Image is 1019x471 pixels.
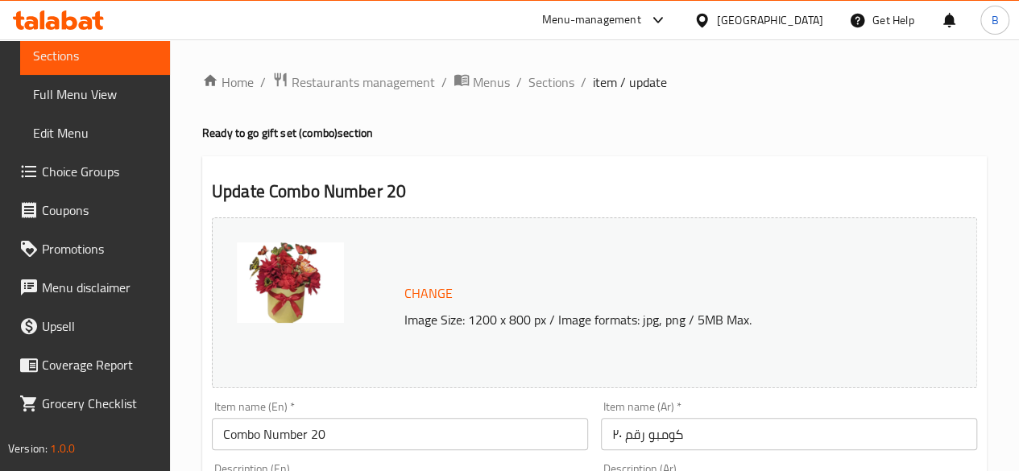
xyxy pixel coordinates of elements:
[581,72,586,92] li: /
[717,11,823,29] div: [GEOGRAPHIC_DATA]
[6,384,170,423] a: Grocery Checklist
[441,72,447,92] li: /
[33,46,157,65] span: Sections
[20,75,170,114] a: Full Menu View
[50,438,75,459] span: 1.0.0
[20,36,170,75] a: Sections
[593,72,667,92] span: item / update
[528,72,574,92] a: Sections
[6,191,170,229] a: Coupons
[454,72,510,93] a: Menus
[202,125,987,141] h4: Ready to go gift set (combo) section
[212,418,588,450] input: Enter name En
[991,11,998,29] span: B
[42,278,157,297] span: Menu disclaimer
[202,72,254,92] a: Home
[42,394,157,413] span: Grocery Checklist
[404,282,453,305] span: Change
[42,316,157,336] span: Upsell
[42,200,157,220] span: Coupons
[260,72,266,92] li: /
[6,268,170,307] a: Menu disclaimer
[212,180,977,204] h2: Update Combo Number 20
[398,277,459,310] button: Change
[6,345,170,384] a: Coverage Report
[601,418,977,450] input: Enter name Ar
[42,162,157,181] span: Choice Groups
[8,438,48,459] span: Version:
[33,123,157,143] span: Edit Menu
[6,229,170,268] a: Promotions
[6,152,170,191] a: Choice Groups
[292,72,435,92] span: Restaurants management
[33,85,157,104] span: Full Menu View
[20,114,170,152] a: Edit Menu
[272,72,435,93] a: Restaurants management
[398,310,934,329] p: Image Size: 1200 x 800 px / Image formats: jpg, png / 5MB Max.
[516,72,522,92] li: /
[237,242,344,323] img: mmw_638917269993456170
[6,307,170,345] a: Upsell
[42,355,157,374] span: Coverage Report
[202,72,987,93] nav: breadcrumb
[473,72,510,92] span: Menus
[42,239,157,258] span: Promotions
[542,10,641,30] div: Menu-management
